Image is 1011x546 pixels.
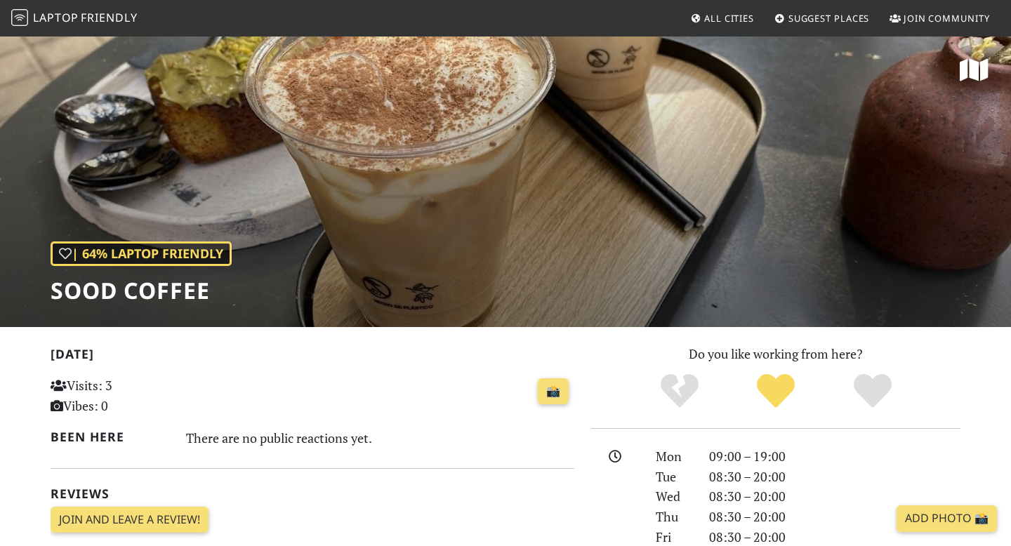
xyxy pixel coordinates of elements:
[897,505,997,532] a: Add Photo 📸
[51,347,574,367] h2: [DATE]
[701,446,969,467] div: 09:00 – 19:00
[904,12,990,25] span: Join Community
[884,6,996,31] a: Join Community
[701,467,969,487] div: 08:30 – 20:00
[788,12,870,25] span: Suggest Places
[538,378,569,405] a: 📸
[51,375,214,416] p: Visits: 3 Vibes: 0
[51,507,209,533] a: Join and leave a review!
[11,9,28,26] img: LaptopFriendly
[647,467,701,487] div: Tue
[186,427,575,449] div: There are no public reactions yet.
[51,430,169,444] h2: Been here
[647,486,701,507] div: Wed
[81,10,137,25] span: Friendly
[701,486,969,507] div: 08:30 – 20:00
[591,344,960,364] p: Do you like working from here?
[51,277,232,304] h1: Sood Coffee
[701,507,969,527] div: 08:30 – 20:00
[11,6,138,31] a: LaptopFriendly LaptopFriendly
[51,486,574,501] h2: Reviews
[824,372,921,411] div: Definitely!
[51,241,232,266] div: | 64% Laptop Friendly
[769,6,875,31] a: Suggest Places
[685,6,760,31] a: All Cities
[647,446,701,467] div: Mon
[631,372,728,411] div: No
[647,507,701,527] div: Thu
[727,372,824,411] div: Yes
[704,12,754,25] span: All Cities
[33,10,79,25] span: Laptop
